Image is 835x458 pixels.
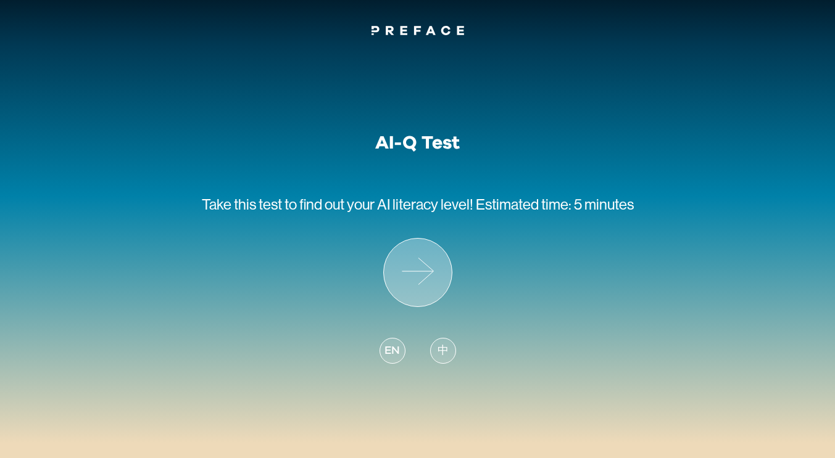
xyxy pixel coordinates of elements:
[384,343,399,359] span: EN
[202,196,297,213] span: Take this test to
[476,196,634,213] span: Estimated time: 5 minutes
[375,132,460,154] h1: AI-Q Test
[299,196,473,213] span: find out your AI literacy level!
[438,343,449,359] span: 中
